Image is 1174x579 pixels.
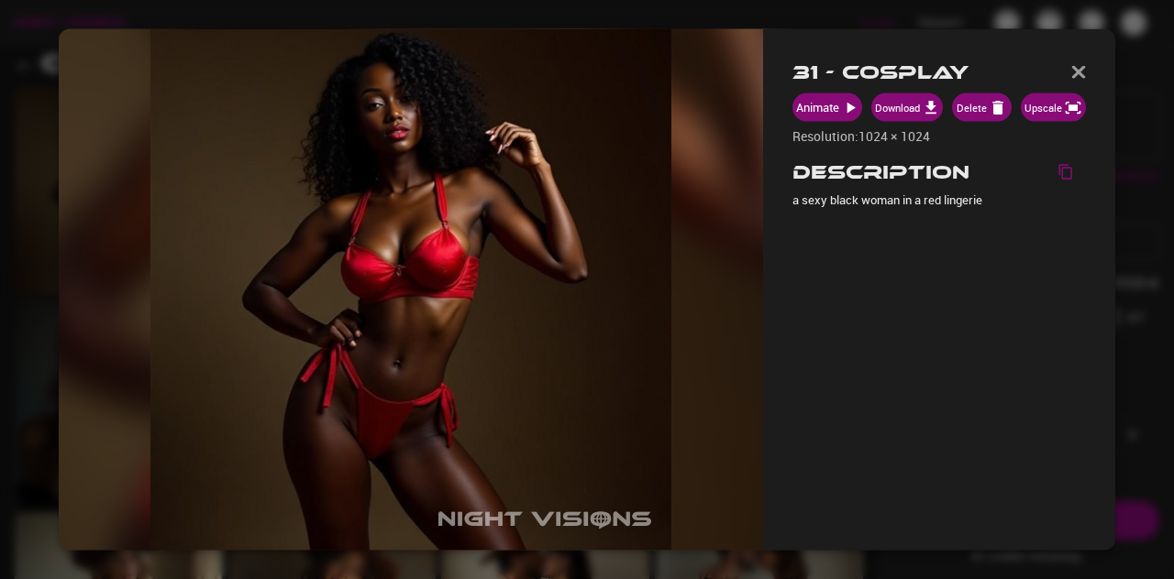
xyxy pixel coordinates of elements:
p: Resolution: 1024 × 1024 [792,127,1086,146]
button: Delete [952,93,1012,122]
button: Upscale [1021,93,1086,122]
button: Download [871,93,943,122]
img: Close modal icon button [1071,66,1086,79]
button: Animate [792,93,862,122]
button: Copy description [1055,160,1086,184]
p: a sexy black woman in a red lingerie [792,191,1086,210]
h2: 31 - Cosplay [792,60,969,83]
h2: Description [792,160,969,183]
img: 615432aa-9f47-4bdd-b860-56f37a5ac92a.jpg [150,29,672,551]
